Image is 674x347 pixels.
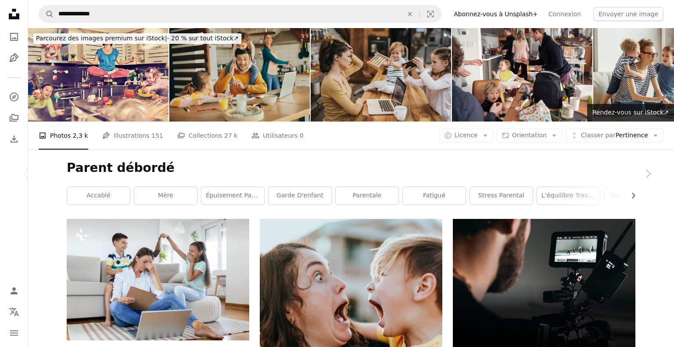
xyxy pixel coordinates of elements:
a: l'équilibre travail-vie [537,187,600,204]
a: Abonnez-vous à Unsplash+ [448,7,543,21]
img: Pères nourrir les tout-petits avant le grand dîner de famille, beaucoup d’action. [452,28,592,122]
a: Suivant [621,132,674,216]
span: Pertinence [581,131,648,140]
a: fatigué [403,187,466,204]
button: Effacer [400,6,419,22]
h1: Parent débordé [67,160,635,176]
span: Orientation [512,132,547,139]
img: Petites filles distrayant leur père qui travaille qui fait un appel téléphonique à la maison. [169,28,310,122]
a: Rendez-vous sur iStock↗ [587,104,674,122]
a: Parcourez des images premium sur iStock|- 20 % sur tout iStock↗ [28,28,247,49]
a: Explorer [5,88,23,106]
a: Connexion [543,7,586,21]
span: 27 k [224,131,237,140]
a: vie domestique [604,187,667,204]
form: Rechercher des visuels sur tout le site [39,5,441,23]
button: Envoyer une image [593,7,663,21]
a: Connexion / S’inscrire [5,282,23,300]
a: Illustrations 151 [102,122,163,150]
a: Utilisateurs 0 [251,122,304,150]
a: garde d'enfant [269,187,331,204]
button: Classer parPertinence [566,129,663,143]
a: accablé [67,187,130,204]
a: Parentale [336,187,398,204]
a: Collections 27 k [177,122,237,150]
span: Licence [455,132,478,139]
button: Recherche de visuels [420,6,441,22]
button: Rechercher sur Unsplash [39,6,54,22]
span: Parcourez des images premium sur iStock | [36,35,167,42]
span: 151 [151,131,163,140]
img: Petits enfants coquins distrayant une jeune femme occupée du travail sur un ordinateur portable à... [67,219,249,340]
a: Historique de téléchargement [5,130,23,148]
button: Orientation [497,129,562,143]
a: Collections [5,109,23,127]
a: Illustrations [5,49,23,67]
a: Stress parental [470,187,533,204]
img: Travailler mère célibataire se sentant frustré tandis que ses enfants veulent jouer avec elle à l... [311,28,451,122]
span: 0 [300,131,304,140]
div: - 20 % sur tout iStock ↗ [33,33,241,44]
img: Il est temps de fly away [28,28,168,122]
button: Langue [5,303,23,321]
a: Épuisement parental [201,187,264,204]
a: Petits enfants coquins distrayant une jeune femme occupée du travail sur un ordinateur portable à... [67,275,249,283]
span: Rendez-vous sur iStock ↗ [592,109,669,116]
button: Licence [439,129,493,143]
a: Photos [5,28,23,46]
a: Mère [134,187,197,204]
button: Menu [5,324,23,342]
span: Classer par [581,132,616,139]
